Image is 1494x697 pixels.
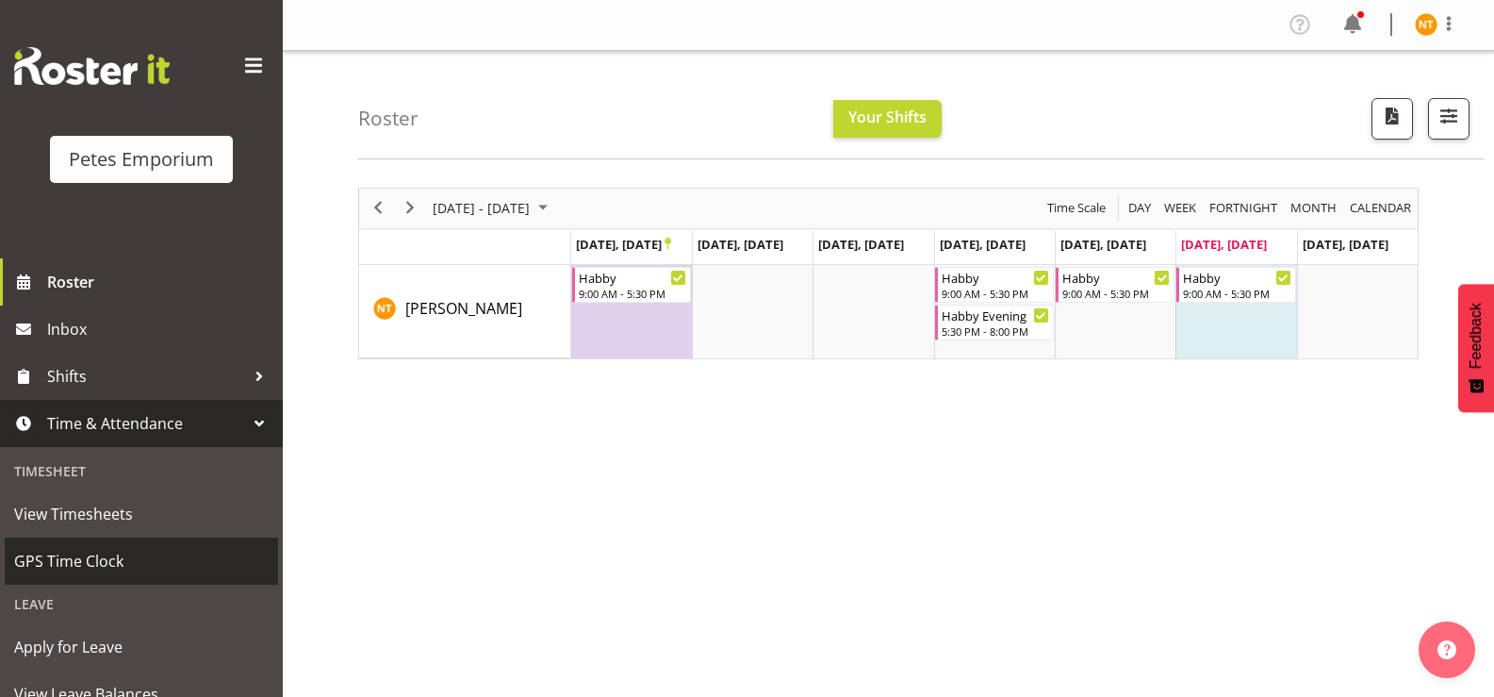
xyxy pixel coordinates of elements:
td: Nicole Thomson resource [359,265,571,358]
div: 9:00 AM - 5:30 PM [1183,286,1290,301]
h4: Roster [358,108,419,129]
span: Fortnight [1207,196,1279,220]
span: [DATE], [DATE] [698,236,783,253]
button: Next [398,196,423,220]
span: [DATE], [DATE] [818,236,904,253]
button: September 2025 [430,196,556,220]
button: Time Scale [1044,196,1109,220]
span: [DATE] - [DATE] [431,196,532,220]
a: GPS Time Clock [5,538,278,585]
span: Day [1126,196,1153,220]
div: Nicole Thomson"s event - Habby Begin From Friday, September 26, 2025 at 9:00:00 AM GMT+12:00 Ends... [1056,267,1174,303]
span: [PERSON_NAME] [405,298,522,319]
button: Month [1347,196,1415,220]
img: nicole-thomson8388.jpg [1415,13,1437,36]
div: Habby [942,268,1049,287]
button: Fortnight [1207,196,1281,220]
div: Habby [579,268,686,287]
div: September 22 - 28, 2025 [426,189,559,228]
button: Feedback - Show survey [1458,284,1494,412]
span: calendar [1348,196,1413,220]
button: Your Shifts [833,100,942,138]
div: 9:00 AM - 5:30 PM [1062,286,1170,301]
button: Timeline Week [1161,196,1200,220]
span: Week [1162,196,1198,220]
div: Timeline Week of September 27, 2025 [358,188,1419,359]
div: next period [394,189,426,228]
span: [DATE], [DATE] [576,236,671,253]
span: Your Shifts [848,107,927,127]
div: 9:00 AM - 5:30 PM [579,286,686,301]
span: Time & Attendance [47,409,245,438]
span: Month [1289,196,1338,220]
div: Nicole Thomson"s event - Habby Begin From Monday, September 22, 2025 at 9:00:00 AM GMT+12:00 Ends... [572,267,691,303]
div: Timesheet [5,452,278,490]
div: Nicole Thomson"s event - Habby Begin From Thursday, September 25, 2025 at 9:00:00 AM GMT+12:00 En... [935,267,1054,303]
div: Nicole Thomson"s event - Habby Evening Begin From Thursday, September 25, 2025 at 5:30:00 PM GMT+... [935,305,1054,340]
div: Nicole Thomson"s event - Habby Begin From Saturday, September 27, 2025 at 9:00:00 AM GMT+12:00 En... [1176,267,1295,303]
div: Habby [1062,268,1170,287]
span: [DATE], [DATE] [1181,236,1267,253]
a: Apply for Leave [5,623,278,671]
div: Petes Emporium [69,145,214,174]
table: Timeline Week of September 27, 2025 [571,265,1418,358]
span: [DATE], [DATE] [940,236,1026,253]
button: Download a PDF of the roster according to the set date range. [1371,98,1413,140]
span: Shifts [47,362,245,390]
a: [PERSON_NAME] [405,297,522,320]
span: Feedback [1468,303,1485,369]
div: 5:30 PM - 8:00 PM [942,324,1049,339]
button: Previous [366,196,391,220]
div: Leave [5,585,278,623]
span: Apply for Leave [14,633,269,661]
img: Rosterit website logo [14,47,170,85]
a: View Timesheets [5,490,278,538]
div: Habby Evening [942,306,1049,324]
button: Timeline Day [1125,196,1155,220]
div: Habby [1183,268,1290,287]
div: 9:00 AM - 5:30 PM [942,286,1049,301]
span: [DATE], [DATE] [1303,236,1388,253]
button: Filter Shifts [1428,98,1469,140]
div: previous period [362,189,394,228]
span: [DATE], [DATE] [1060,236,1146,253]
span: View Timesheets [14,500,269,528]
span: Time Scale [1045,196,1108,220]
span: GPS Time Clock [14,547,269,575]
img: help-xxl-2.png [1437,640,1456,659]
span: Roster [47,268,273,296]
span: Inbox [47,315,273,343]
button: Timeline Month [1288,196,1340,220]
